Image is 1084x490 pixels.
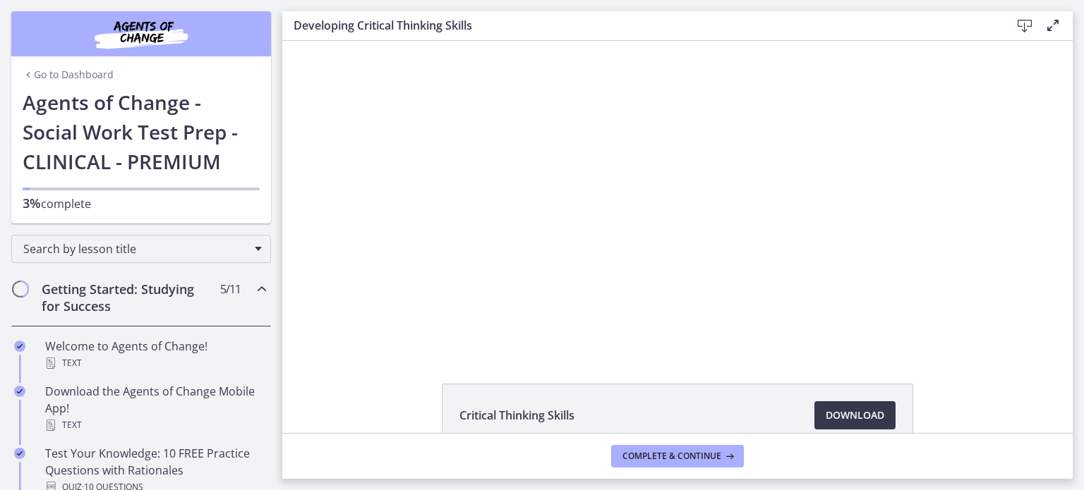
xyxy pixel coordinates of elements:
[826,407,884,424] span: Download
[45,383,265,434] div: Download the Agents of Change Mobile App!
[45,355,265,372] div: Text
[294,17,988,34] h3: Developing Critical Thinking Skills
[23,195,260,212] p: complete
[23,87,260,176] h1: Agents of Change - Social Work Test Prep - CLINICAL - PREMIUM
[814,401,896,429] a: Download
[14,386,25,397] i: Completed
[23,241,248,257] span: Search by lesson title
[23,68,114,82] a: Go to Dashboard
[11,235,271,263] div: Search by lesson title
[282,41,1073,351] iframe: Video Lesson
[220,281,241,298] span: 5 / 11
[14,341,25,352] i: Completed
[23,195,41,212] span: 3%
[45,417,265,434] div: Text
[42,281,214,314] h2: Getting Started: Studying for Success
[45,338,265,372] div: Welcome to Agents of Change!
[611,445,744,467] button: Complete & continue
[14,448,25,459] i: Completed
[622,451,721,462] span: Complete & continue
[56,17,226,51] img: Agents of Change
[459,407,574,424] span: Critical Thinking Skills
